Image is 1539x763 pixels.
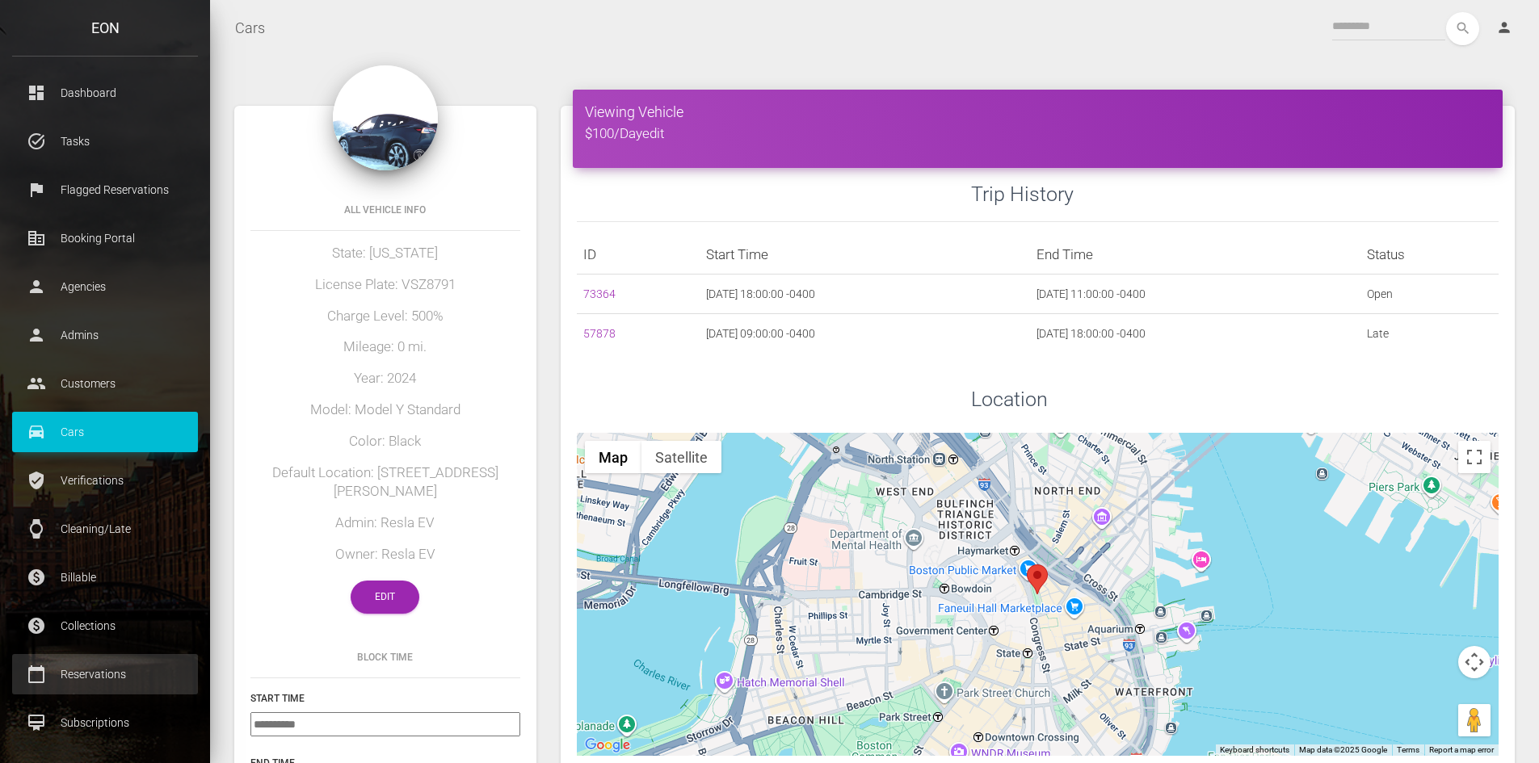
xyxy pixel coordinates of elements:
[250,514,520,533] h5: Admin: Resla EV
[24,178,186,202] p: Flagged Reservations
[12,509,198,549] a: watch Cleaning/Late
[585,102,1491,122] h4: Viewing Vehicle
[12,702,198,743] a: card_membership Subscriptions
[1030,314,1360,354] td: [DATE] 18:00:00 -0400
[24,226,186,250] p: Booking Portal
[250,650,520,664] h6: Block Time
[24,711,186,735] p: Subscriptions
[581,735,634,756] img: Google
[12,654,198,694] a: calendar_today Reservations
[1446,12,1479,45] button: search
[24,468,186,493] p: Verifications
[250,307,520,326] h5: Charge Level: 500%
[250,400,520,420] h5: Model: Model Y Standard
[583,327,616,340] a: 57878
[24,129,186,153] p: Tasks
[1458,441,1491,473] button: Toggle fullscreen view
[641,441,721,473] button: Show satellite imagery
[250,203,520,217] h6: All Vehicle Info
[971,180,1499,208] h3: Trip History
[250,545,520,564] h5: Owner: Resla EV
[12,412,198,452] a: drive_eta Cars
[1496,19,1512,36] i: person
[351,581,419,614] a: Edit
[12,363,198,404] a: people Customers
[12,170,198,210] a: flag Flagged Reservations
[583,287,616,300] a: 73364
[12,73,198,113] a: dashboard Dashboard
[1220,744,1289,756] button: Keyboard shortcuts
[12,606,198,646] a: paid Collections
[24,614,186,638] p: Collections
[12,315,198,355] a: person Admins
[12,557,198,597] a: paid Billable
[250,432,520,451] h5: Color: Black
[1458,704,1491,736] button: Drag Pegman onto the map to open Street View
[24,81,186,105] p: Dashboard
[1299,745,1387,754] span: Map data ©2025 Google
[250,691,520,706] h6: Start Time
[1458,646,1491,678] button: Map camera controls
[235,8,265,48] a: Cars
[24,371,186,396] p: Customers
[581,735,634,756] a: Open this area in Google Maps (opens a new window)
[12,121,198,161] a: task_alt Tasks
[1484,12,1527,44] a: person
[700,314,1030,354] td: [DATE] 09:00:00 -0400
[1030,235,1360,275] th: End Time
[1360,275,1499,314] td: Open
[250,463,520,502] h5: Default Location: [STREET_ADDRESS][PERSON_NAME]
[1397,745,1419,754] a: Terms (opens in new tab)
[585,124,1491,144] h5: $100/Day
[12,266,198,307] a: person Agencies
[24,420,186,444] p: Cars
[250,244,520,263] h5: State: [US_STATE]
[24,275,186,299] p: Agencies
[250,337,520,357] h5: Mileage: 0 mi.
[12,460,198,501] a: verified_user Verifications
[971,385,1499,413] h3: Location
[585,441,641,473] button: Show street map
[24,323,186,347] p: Admins
[250,275,520,295] h5: License Plate: VSZ8791
[24,565,186,589] p: Billable
[700,275,1030,314] td: [DATE] 18:00:00 -0400
[1030,275,1360,314] td: [DATE] 11:00:00 -0400
[24,517,186,541] p: Cleaning/Late
[577,235,700,275] th: ID
[1429,745,1494,754] a: Report a map error
[24,662,186,686] p: Reservations
[333,65,438,170] img: 141.jpg
[1360,314,1499,354] td: Late
[700,235,1030,275] th: Start Time
[1360,235,1499,275] th: Status
[250,369,520,388] h5: Year: 2024
[12,218,198,258] a: corporate_fare Booking Portal
[642,125,664,141] a: edit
